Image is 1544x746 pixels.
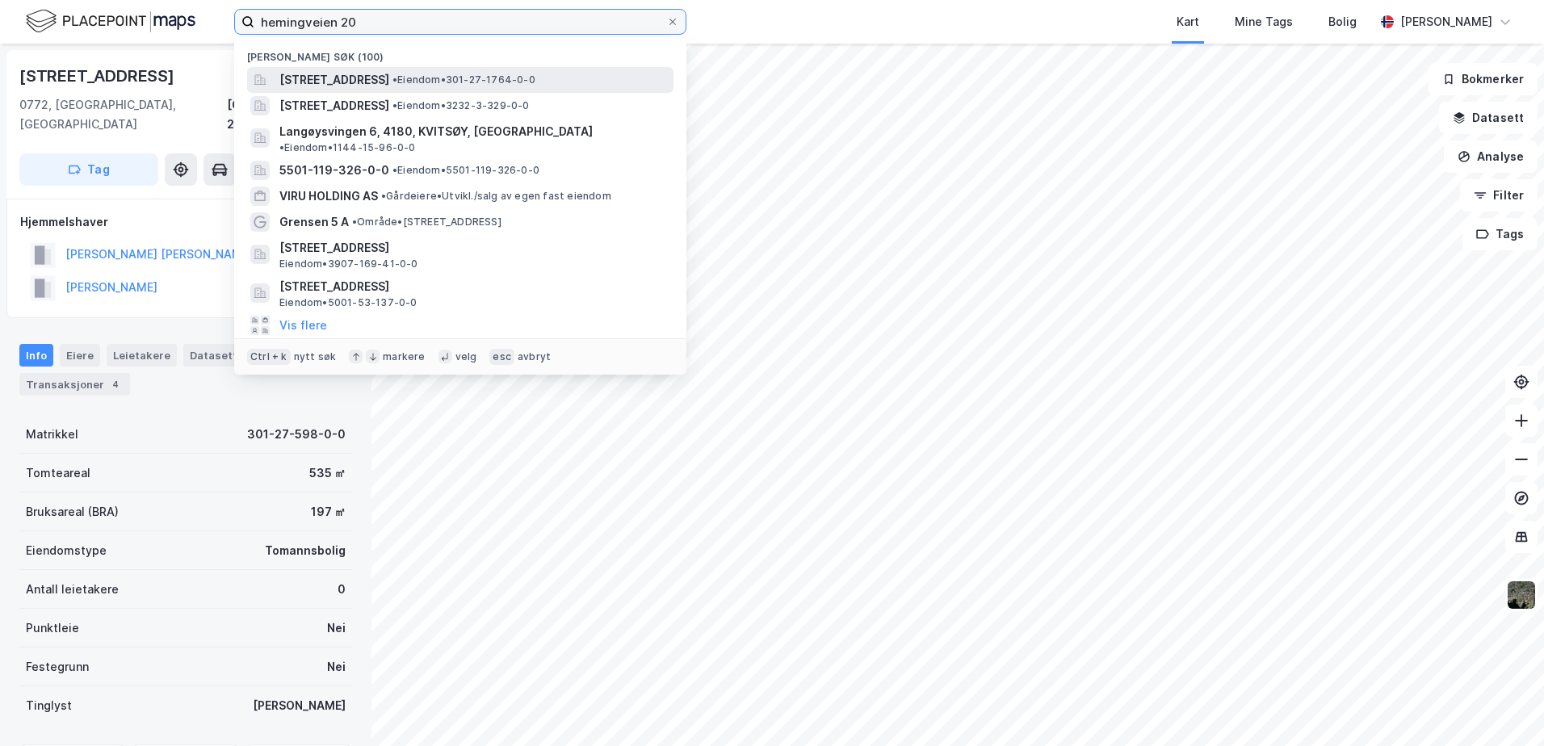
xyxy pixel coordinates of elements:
[381,190,386,202] span: •
[26,580,119,599] div: Antall leietakere
[279,96,389,115] span: [STREET_ADDRESS]
[381,190,611,203] span: Gårdeiere • Utvikl./salg av egen fast eiendom
[279,141,284,153] span: •
[1506,580,1537,610] img: 9k=
[1429,63,1538,95] button: Bokmerker
[19,95,227,134] div: 0772, [GEOGRAPHIC_DATA], [GEOGRAPHIC_DATA]
[338,580,346,599] div: 0
[1444,140,1538,173] button: Analyse
[279,277,667,296] span: [STREET_ADDRESS]
[26,425,78,444] div: Matrikkel
[26,696,72,715] div: Tinglyst
[26,657,89,677] div: Festegrunn
[1463,668,1544,746] div: Kontrollprogram for chat
[392,99,530,112] span: Eiendom • 3232-3-329-0-0
[279,258,418,270] span: Eiendom • 3907-169-41-0-0
[279,70,389,90] span: [STREET_ADDRESS]
[279,122,593,141] span: Langøysvingen 6, 4180, KVITSØY, [GEOGRAPHIC_DATA]
[279,161,389,180] span: 5501-119-326-0-0
[253,696,346,715] div: [PERSON_NAME]
[327,657,346,677] div: Nei
[1462,218,1538,250] button: Tags
[26,502,119,522] div: Bruksareal (BRA)
[518,350,551,363] div: avbryt
[26,618,79,638] div: Punktleie
[20,212,351,232] div: Hjemmelshaver
[392,99,397,111] span: •
[234,38,686,67] div: [PERSON_NAME] søk (100)
[247,349,291,365] div: Ctrl + k
[392,164,539,177] span: Eiendom • 5501-119-326-0-0
[392,73,535,86] span: Eiendom • 301-27-1764-0-0
[254,10,666,34] input: Søk på adresse, matrikkel, gårdeiere, leietakere eller personer
[1177,12,1199,31] div: Kart
[107,376,124,392] div: 4
[247,425,346,444] div: 301-27-598-0-0
[19,63,178,89] div: [STREET_ADDRESS]
[279,212,349,232] span: Grensen 5 A
[19,153,158,186] button: Tag
[60,344,100,367] div: Eiere
[107,344,177,367] div: Leietakere
[311,502,346,522] div: 197 ㎡
[279,316,327,335] button: Vis flere
[279,238,667,258] span: [STREET_ADDRESS]
[265,541,346,560] div: Tomannsbolig
[309,463,346,483] div: 535 ㎡
[26,7,195,36] img: logo.f888ab2527a4732fd821a326f86c7f29.svg
[383,350,425,363] div: markere
[1328,12,1357,31] div: Bolig
[352,216,357,228] span: •
[279,186,378,206] span: VIRU HOLDING AS
[227,95,352,134] div: [GEOGRAPHIC_DATA], 27/598
[26,541,107,560] div: Eiendomstype
[352,216,501,228] span: Område • [STREET_ADDRESS]
[1439,102,1538,134] button: Datasett
[19,373,130,396] div: Transaksjoner
[279,296,417,309] span: Eiendom • 5001-53-137-0-0
[26,463,90,483] div: Tomteareal
[294,350,337,363] div: nytt søk
[1235,12,1293,31] div: Mine Tags
[1460,179,1538,212] button: Filter
[1463,668,1544,746] iframe: Chat Widget
[1400,12,1492,31] div: [PERSON_NAME]
[19,344,53,367] div: Info
[455,350,477,363] div: velg
[327,618,346,638] div: Nei
[392,164,397,176] span: •
[183,344,244,367] div: Datasett
[489,349,514,365] div: esc
[392,73,397,86] span: •
[279,141,416,154] span: Eiendom • 1144-15-96-0-0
